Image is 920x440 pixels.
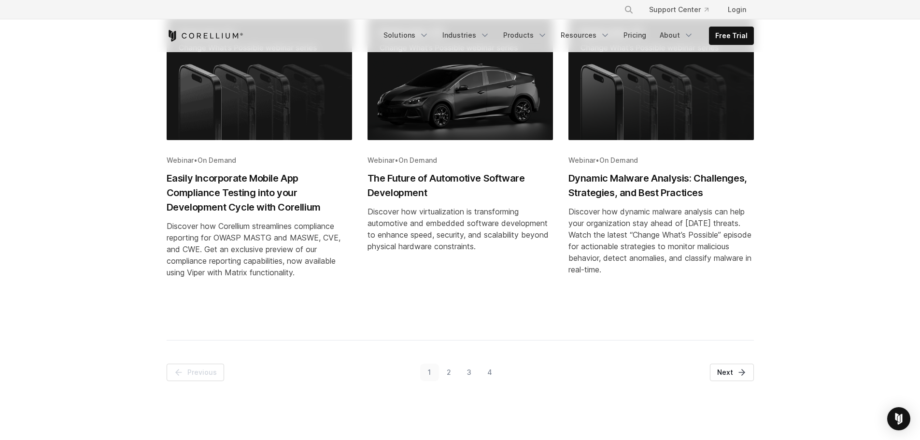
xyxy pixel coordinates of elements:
div: Navigation Menu [378,27,754,45]
a: Corellium Home [167,30,243,42]
div: Discover how virtualization is transforming automotive and embedded software development to enhan... [368,206,553,252]
h2: The Future of Automotive Software Development [368,171,553,200]
div: • [167,156,352,165]
a: Go to Page 1 [420,364,439,381]
div: Discover how dynamic malware analysis can help your organization stay ahead of [DATE] threats. Wa... [568,206,754,275]
a: About [654,27,699,44]
a: Products [497,27,553,44]
span: Next [717,368,733,377]
a: Resources [555,27,616,44]
h2: Easily Incorporate Mobile App Compliance Testing into your Development Cycle with Corellium [167,171,352,214]
a: Free Trial [709,27,753,44]
a: Go to Page 3 [459,364,480,381]
img: Dynamic Malware Analysis: Challenges, Strategies, and Best Practices [568,16,754,140]
div: • [568,156,754,165]
span: Webinar [368,156,395,164]
a: Support Center [641,1,716,18]
span: Webinar [568,156,595,164]
button: Search [620,1,637,18]
img: The Future of Automotive Software Development [368,16,553,140]
div: Navigation Menu [612,1,754,18]
span: On Demand [599,156,638,164]
div: Discover how Corellium streamlines compliance reporting for OWASP MASTG and MASWE, CVE, and CWE. ... [167,220,352,278]
a: Blog post summary: The Future of Automotive Software Development [368,16,553,309]
img: Easily Incorporate Mobile App Compliance Testing into your Development Cycle with Corellium [167,16,352,140]
span: On Demand [198,156,236,164]
a: Pricing [618,27,652,44]
div: • [368,156,553,165]
a: Next [710,364,754,381]
a: Go to Page 4 [479,364,500,381]
a: Industries [437,27,495,44]
a: Blog post summary: Easily Incorporate Mobile App Compliance Testing into your Development Cycle w... [167,16,352,309]
div: Open Intercom Messenger [887,407,910,430]
nav: Pagination [167,364,754,417]
h2: Dynamic Malware Analysis: Challenges, Strategies, and Best Practices [568,171,754,200]
span: On Demand [398,156,437,164]
a: Solutions [378,27,435,44]
a: Go to Page 2 [439,364,459,381]
span: Webinar [167,156,194,164]
a: Blog post summary: Dynamic Malware Analysis: Challenges, Strategies, and Best Practices [568,16,754,309]
a: Login [720,1,754,18]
